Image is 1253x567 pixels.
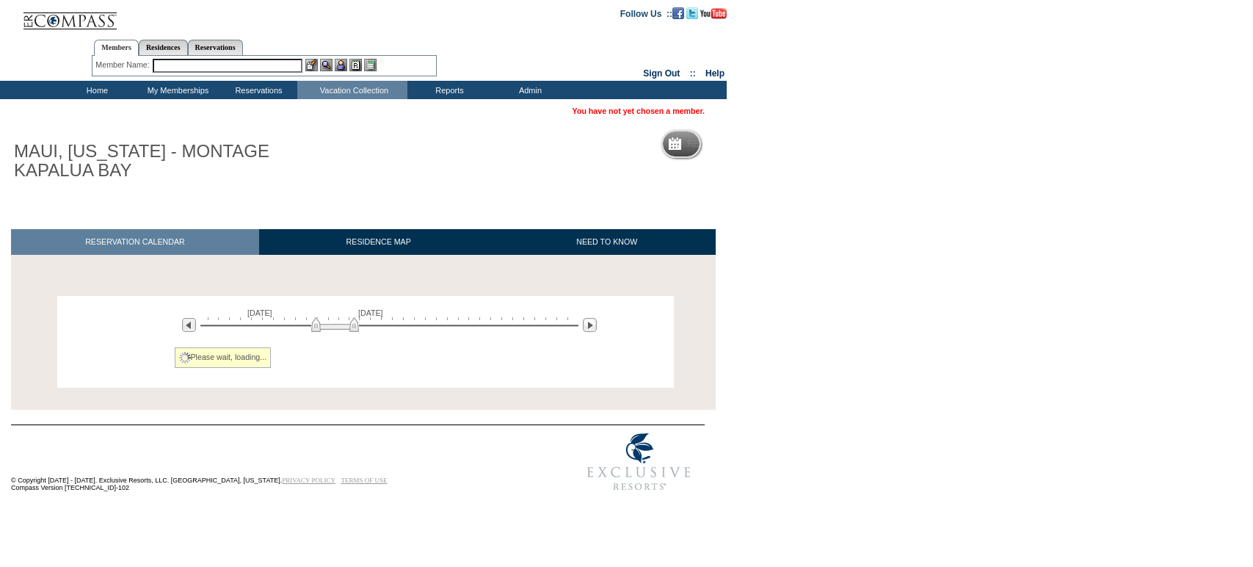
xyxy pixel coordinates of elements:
[94,40,139,56] a: Members
[686,8,698,17] a: Follow us on Twitter
[217,81,297,99] td: Reservations
[358,308,383,317] span: [DATE]
[188,40,243,55] a: Reservations
[672,7,684,19] img: Become our fan on Facebook
[136,81,217,99] td: My Memberships
[95,59,152,71] div: Member Name:
[687,140,799,149] h5: Reservation Calendar
[700,8,727,19] img: Subscribe to our YouTube Channel
[583,318,597,332] img: Next
[175,347,272,368] div: Please wait, loading...
[335,59,347,71] img: Impersonate
[139,40,188,55] a: Residences
[179,352,191,364] img: spinner2.gif
[686,7,698,19] img: Follow us on Twitter
[182,318,196,332] img: Previous
[259,229,498,255] a: RESIDENCE MAP
[11,229,259,255] a: RESERVATION CALENDAR
[305,59,318,71] img: b_edit.gif
[643,68,680,79] a: Sign Out
[672,8,684,17] a: Become our fan on Facebook
[690,68,696,79] span: ::
[488,81,569,99] td: Admin
[573,425,705,499] img: Exclusive Resorts
[320,59,333,71] img: View
[620,7,672,19] td: Follow Us ::
[700,8,727,17] a: Subscribe to our YouTube Channel
[341,477,388,484] a: TERMS OF USE
[573,106,705,115] span: You have not yet chosen a member.
[407,81,488,99] td: Reports
[55,81,136,99] td: Home
[364,59,377,71] img: b_calculator.gif
[11,427,525,499] td: © Copyright [DATE] - [DATE]. Exclusive Resorts, LLC. [GEOGRAPHIC_DATA], [US_STATE]. Compass Versi...
[498,229,716,255] a: NEED TO KNOW
[282,477,335,484] a: PRIVACY POLICY
[247,308,272,317] span: [DATE]
[11,139,340,184] h1: MAUI, [US_STATE] - MONTAGE KAPALUA BAY
[349,59,362,71] img: Reservations
[297,81,407,99] td: Vacation Collection
[705,68,724,79] a: Help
